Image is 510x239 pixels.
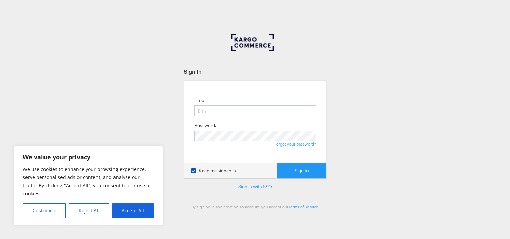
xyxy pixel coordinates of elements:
div: By signing in and creating an account, you accept our . [184,204,327,209]
a: Sign in with SSO [238,184,272,190]
p: We value your privacy [23,153,154,161]
button: Accept All [112,203,154,218]
button: Sign In [277,163,326,178]
div: We value your privacy [14,146,163,225]
label: Email: [194,97,207,104]
label: Keep me signed in [191,168,236,174]
label: Password: [194,122,216,129]
p: We use cookies to enhance your browsing experience, serve personalised ads or content, and analys... [23,165,154,198]
a: Terms of Service [288,204,318,209]
input: Email [194,105,316,116]
a: Forgot your password? [274,141,316,147]
div: Sign In [184,68,327,75]
button: Reject All [69,203,109,218]
button: Customise [23,203,66,218]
